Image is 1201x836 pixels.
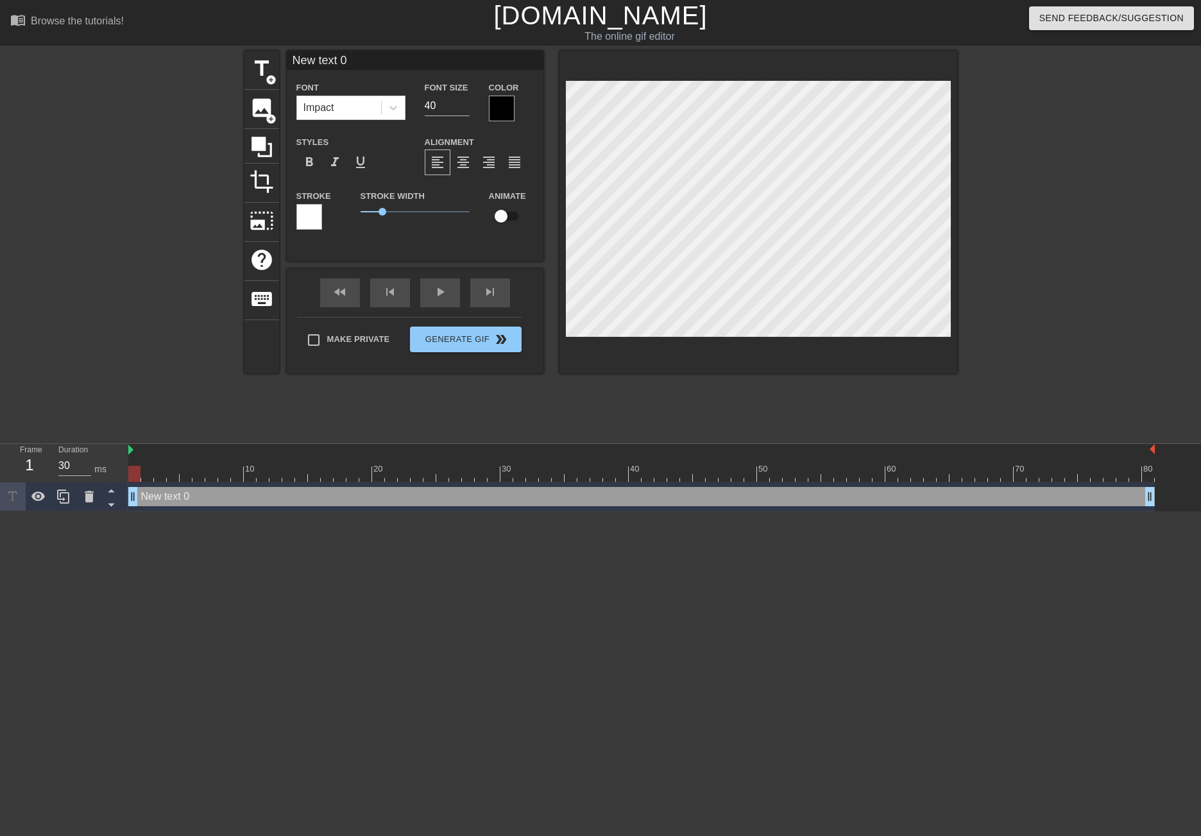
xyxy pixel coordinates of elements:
[630,463,642,475] div: 40
[481,155,497,170] span: format_align_right
[31,15,124,26] div: Browse the tutorials!
[407,29,853,44] div: The online gif editor
[296,81,319,94] label: Font
[10,12,26,28] span: menu_book
[10,444,49,481] div: Frame
[758,463,770,475] div: 50
[327,155,343,170] span: format_italic
[361,190,425,203] label: Stroke Width
[266,114,277,124] span: add_circle
[482,284,498,300] span: skip_next
[1029,6,1194,30] button: Send Feedback/Suggestion
[489,81,519,94] label: Color
[1150,444,1155,454] img: bound-end.png
[332,284,348,300] span: fast_rewind
[489,190,526,203] label: Animate
[353,155,368,170] span: format_underline
[887,463,898,475] div: 60
[410,327,521,352] button: Generate Gif
[507,155,522,170] span: format_align_justify
[94,463,106,476] div: ms
[382,284,398,300] span: skip_previous
[250,169,274,194] span: crop
[245,463,257,475] div: 10
[58,447,88,454] label: Duration
[296,136,329,149] label: Styles
[425,81,468,94] label: Font Size
[430,155,445,170] span: format_align_left
[425,136,474,149] label: Alignment
[432,284,448,300] span: play_arrow
[493,332,509,347] span: double_arrow
[415,332,516,347] span: Generate Gif
[296,190,331,203] label: Stroke
[250,209,274,233] span: photo_size_select_large
[1015,463,1026,475] div: 70
[456,155,471,170] span: format_align_center
[250,248,274,272] span: help
[493,1,707,30] a: [DOMAIN_NAME]
[502,463,513,475] div: 30
[126,490,139,503] span: drag_handle
[10,12,124,32] a: Browse the tutorials!
[1143,463,1155,475] div: 80
[303,100,334,115] div: Impact
[20,454,39,477] div: 1
[1143,490,1156,503] span: drag_handle
[1039,10,1184,26] span: Send Feedback/Suggestion
[302,155,317,170] span: format_bold
[250,56,274,81] span: title
[373,463,385,475] div: 20
[327,333,390,346] span: Make Private
[250,96,274,120] span: image
[266,74,277,85] span: add_circle
[250,287,274,311] span: keyboard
